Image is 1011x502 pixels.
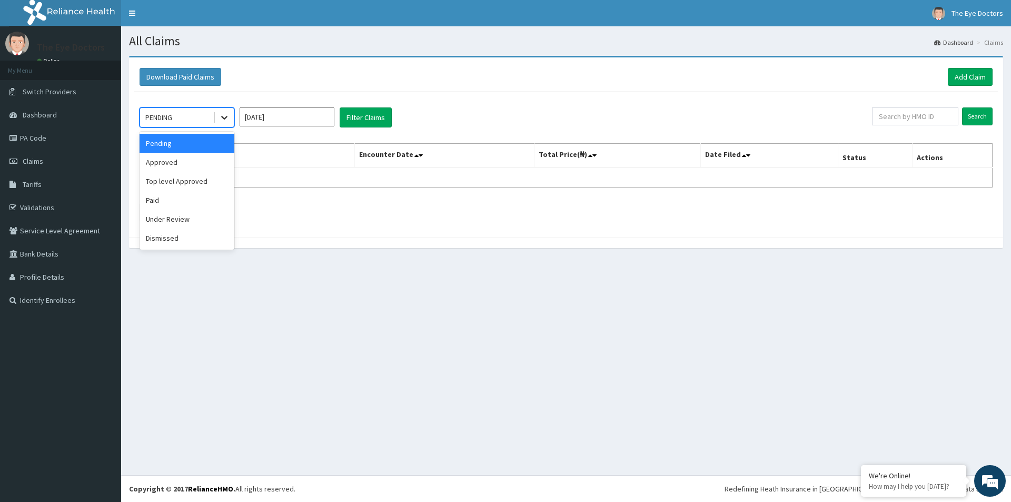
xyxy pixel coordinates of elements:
[725,484,1003,494] div: Redefining Heath Insurance in [GEOGRAPHIC_DATA] using Telemedicine and Data Science!
[872,107,958,125] input: Search by HMO ID
[340,107,392,127] button: Filter Claims
[23,156,43,166] span: Claims
[934,38,973,47] a: Dashboard
[188,484,233,494] a: RelianceHMO
[23,180,42,189] span: Tariffs
[129,34,1003,48] h1: All Claims
[838,144,912,168] th: Status
[129,484,235,494] strong: Copyright © 2017 .
[140,172,234,191] div: Top level Approved
[145,112,172,123] div: PENDING
[37,57,62,65] a: Online
[962,107,993,125] input: Search
[140,210,234,229] div: Under Review
[869,471,958,480] div: We're Online!
[140,229,234,248] div: Dismissed
[23,110,57,120] span: Dashboard
[140,191,234,210] div: Paid
[534,144,700,168] th: Total Price(₦)
[951,8,1003,18] span: The Eye Doctors
[140,153,234,172] div: Approved
[140,134,234,153] div: Pending
[5,32,29,55] img: User Image
[869,482,958,491] p: How may I help you today?
[974,38,1003,47] li: Claims
[121,475,1011,502] footer: All rights reserved.
[240,107,334,126] input: Select Month and Year
[23,87,76,96] span: Switch Providers
[37,43,105,52] p: The Eye Doctors
[948,68,993,86] a: Add Claim
[700,144,838,168] th: Date Filed
[354,144,534,168] th: Encounter Date
[912,144,992,168] th: Actions
[932,7,945,20] img: User Image
[140,144,355,168] th: Name
[140,68,221,86] button: Download Paid Claims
